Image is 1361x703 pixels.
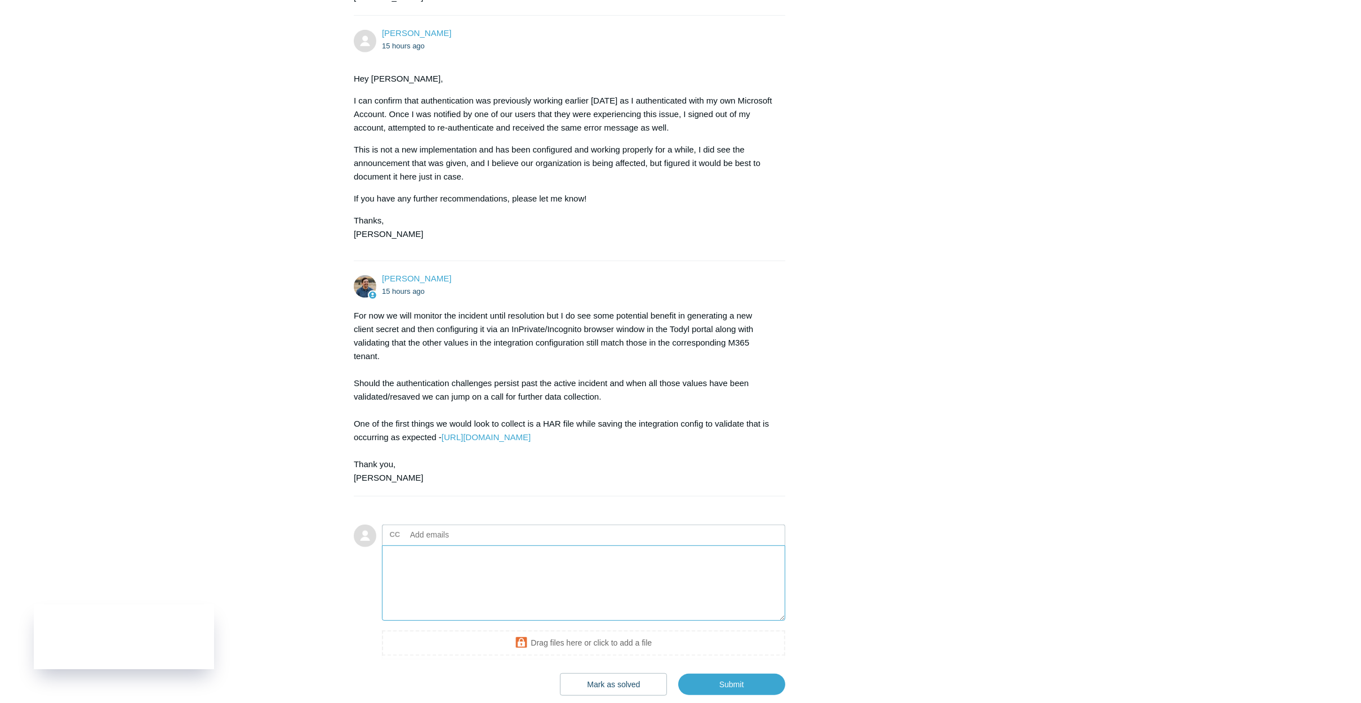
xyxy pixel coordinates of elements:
[382,274,451,283] span: Spencer Grissom
[678,674,785,695] input: Submit
[354,143,774,183] p: This is not a new implementation and has been configured and working properly for a while, I did ...
[560,673,667,696] button: Mark as solved
[382,28,451,38] a: [PERSON_NAME]
[382,545,785,621] textarea: Add your reply
[354,72,774,86] p: Hey [PERSON_NAME],
[34,605,214,669] iframe: Todyl Status
[354,309,774,485] div: For now we will monitor the incident until resolution but I do see some potential benefit in gene...
[382,42,425,50] time: 09/29/2025, 16:15
[354,214,774,241] p: Thanks, [PERSON_NAME]
[354,94,774,135] p: I can confirm that authentication was previously working earlier [DATE] as I authenticated with m...
[382,28,451,38] span: Michael Michoff
[382,287,425,295] time: 09/29/2025, 16:20
[382,274,451,283] a: [PERSON_NAME]
[354,192,774,205] p: If you have any further recommendations, please let me know!
[390,526,401,543] label: CC
[406,526,527,543] input: Add emails
[442,432,531,442] a: [URL][DOMAIN_NAME]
